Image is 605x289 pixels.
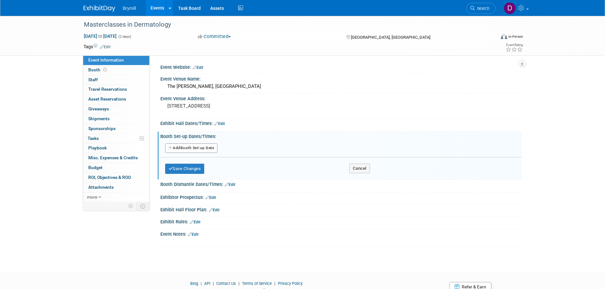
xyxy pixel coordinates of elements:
[225,182,235,187] a: Edit
[160,62,522,71] div: Event Website:
[506,43,523,47] div: Event Rating
[188,232,198,237] a: Edit
[83,85,149,94] a: Travel Reservations
[88,106,109,111] span: Giveaways
[193,65,203,70] a: Edit
[84,5,115,12] img: ExhibitDay
[83,124,149,134] a: Sponsorships
[83,193,149,202] a: more
[214,122,225,126] a: Edit
[88,126,116,131] span: Sponsorships
[216,281,236,286] a: Contact Us
[196,33,233,40] button: Committed
[199,281,203,286] span: |
[88,57,124,62] span: Event Information
[84,33,117,39] span: [DATE] [DATE]
[501,34,507,39] img: Format-Inperson.png
[83,163,149,173] a: Budget
[351,35,430,40] span: [GEOGRAPHIC_DATA], [GEOGRAPHIC_DATA]
[88,185,114,190] span: Attachments
[88,67,108,72] span: Booth
[160,217,522,225] div: Exhibit Rules:
[88,155,138,160] span: Misc. Expenses & Credits
[136,202,149,210] td: Toggle Event Tabs
[100,45,111,49] a: Edit
[242,281,272,286] a: Terms of Service
[83,114,149,124] a: Shipments
[83,173,149,182] a: ROI, Objectives & ROO
[190,220,200,224] a: Edit
[160,132,522,140] div: Booth Set-up Dates/Times:
[165,164,205,174] button: Save Changes
[102,67,108,72] span: Booth not reserved yet
[83,134,149,143] a: Tasks
[82,19,486,30] div: Masterclasses in Dermatology
[88,77,98,82] span: Staff
[125,202,137,210] td: Personalize Event Tab Strip
[160,74,522,82] div: Event Venue Name:
[160,193,522,201] div: Exhibitor Prospectus:
[273,281,277,286] span: |
[88,165,103,170] span: Budget
[204,281,210,286] a: API
[84,43,111,50] td: Tags
[160,229,522,238] div: Event Notes:
[190,281,198,286] a: Blog
[97,34,103,39] span: to
[83,65,149,75] a: Booth
[160,205,522,213] div: Exhibit Hall Floor Plan:
[88,116,110,121] span: Shipments
[504,2,516,14] img: Delaney Bryne
[167,103,304,109] pre: [STREET_ADDRESS]
[475,6,489,11] span: Search
[83,183,149,192] a: Attachments
[83,153,149,163] a: Misc. Expenses & Credits
[83,104,149,114] a: Giveaways
[83,95,149,104] a: Asset Reservations
[508,34,523,39] div: In-Person
[278,281,303,286] a: Privacy Policy
[88,175,131,180] span: ROI, Objectives & ROO
[211,281,215,286] span: |
[88,87,127,92] span: Travel Reservations
[83,143,149,153] a: Playbook
[160,119,522,127] div: Exhibit Hall Dates/Times:
[88,96,126,102] span: Asset Reservations
[83,75,149,85] a: Staff
[209,208,219,212] a: Edit
[165,143,218,153] button: AddBooth Set-up Date
[458,33,523,43] div: Event Format
[205,195,216,200] a: Edit
[87,194,97,200] span: more
[160,180,522,188] div: Booth Dismantle Dates/Times:
[123,6,136,11] span: Brymill
[165,82,517,91] div: The [PERSON_NAME], [GEOGRAPHIC_DATA]
[118,35,131,39] span: (2 days)
[88,136,99,141] span: Tasks
[466,3,495,14] a: Search
[349,164,370,173] button: Cancel
[160,94,522,102] div: Event Venue Address:
[237,281,241,286] span: |
[83,56,149,65] a: Event Information
[88,145,107,150] span: Playbook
